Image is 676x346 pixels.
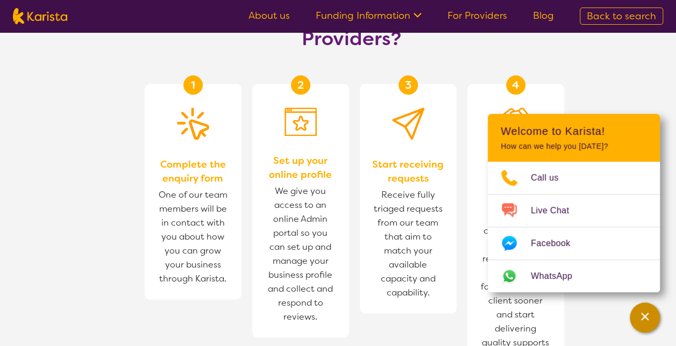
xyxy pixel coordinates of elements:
span: Set up your online profile [263,154,338,182]
span: One of our team members will be in contact with you about how you can grow your business through ... [155,185,231,289]
div: 3 [399,75,418,95]
span: Call us [531,170,572,186]
span: Start receiving requests [371,157,446,185]
a: Funding Information [316,9,422,22]
p: How can we help you [DATE]? [501,142,647,151]
span: Back to search [587,10,656,23]
h2: Welcome to Karista! [501,125,647,138]
a: Blog [533,9,554,22]
ul: Choose channel [488,162,660,292]
span: Complete the enquiry form [155,157,231,185]
div: Channel Menu [488,114,660,292]
img: Onboard [500,107,532,134]
a: Back to search [580,8,663,25]
div: 2 [291,75,310,95]
span: Facebook [531,235,583,251]
div: 1 [183,75,203,95]
span: Live Chat [531,203,582,219]
a: About us [248,9,290,22]
img: Set up your online profile [284,107,317,136]
a: Web link opens in a new tab. [488,260,660,292]
a: For Providers [447,9,507,22]
img: Complete the enquiry form [177,107,209,140]
img: Provider Start receiving requests [392,107,424,140]
span: WhatsApp [531,268,585,284]
img: Karista logo [13,8,67,24]
button: Channel Menu [630,302,660,333]
span: We give you access to an online Admin portal so you can set up and manage your business profile a... [263,182,338,327]
div: 4 [506,75,525,95]
span: Receive fully triaged requests from our team that aim to match your available capacity and capabi... [371,185,446,302]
